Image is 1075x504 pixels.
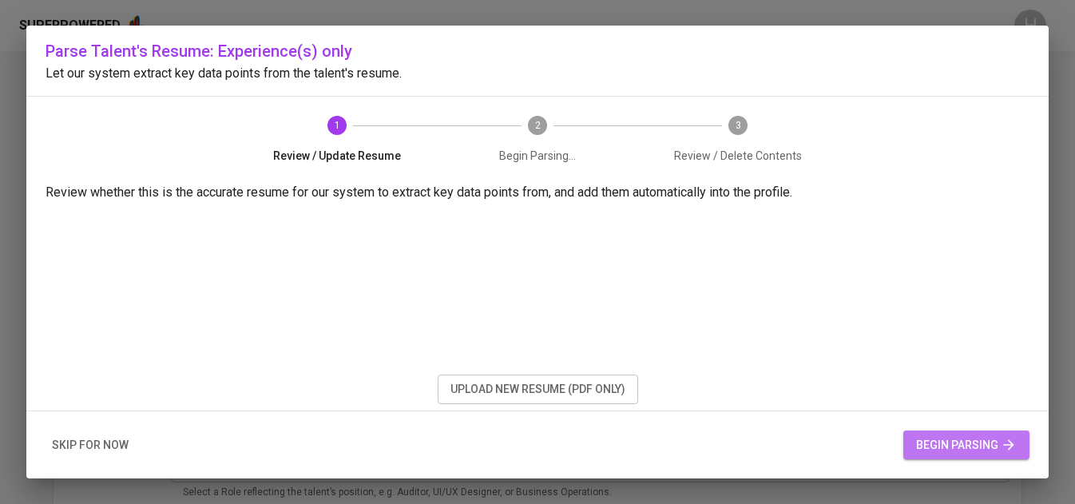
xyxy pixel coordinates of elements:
button: begin parsing [903,431,1029,460]
h6: Parse Talent's Resume: Experience(s) only [46,38,1029,64]
text: 3 [735,120,740,131]
button: skip for now [46,431,135,460]
span: skip for now [52,435,129,455]
span: begin parsing [916,435,1017,455]
span: Review / Update Resume [244,148,431,164]
p: Let our system extract key data points from the talent's resume. [46,64,1029,83]
span: Begin Parsing... [444,148,632,164]
button: upload new resume (pdf only) [438,375,638,404]
span: Review / Delete Contents [644,148,831,164]
text: 1 [335,120,340,131]
span: upload new resume (pdf only) [450,379,625,399]
p: Review whether this is the accurate resume for our system to extract key data points from, and ad... [46,183,1029,202]
text: 2 [535,120,541,131]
